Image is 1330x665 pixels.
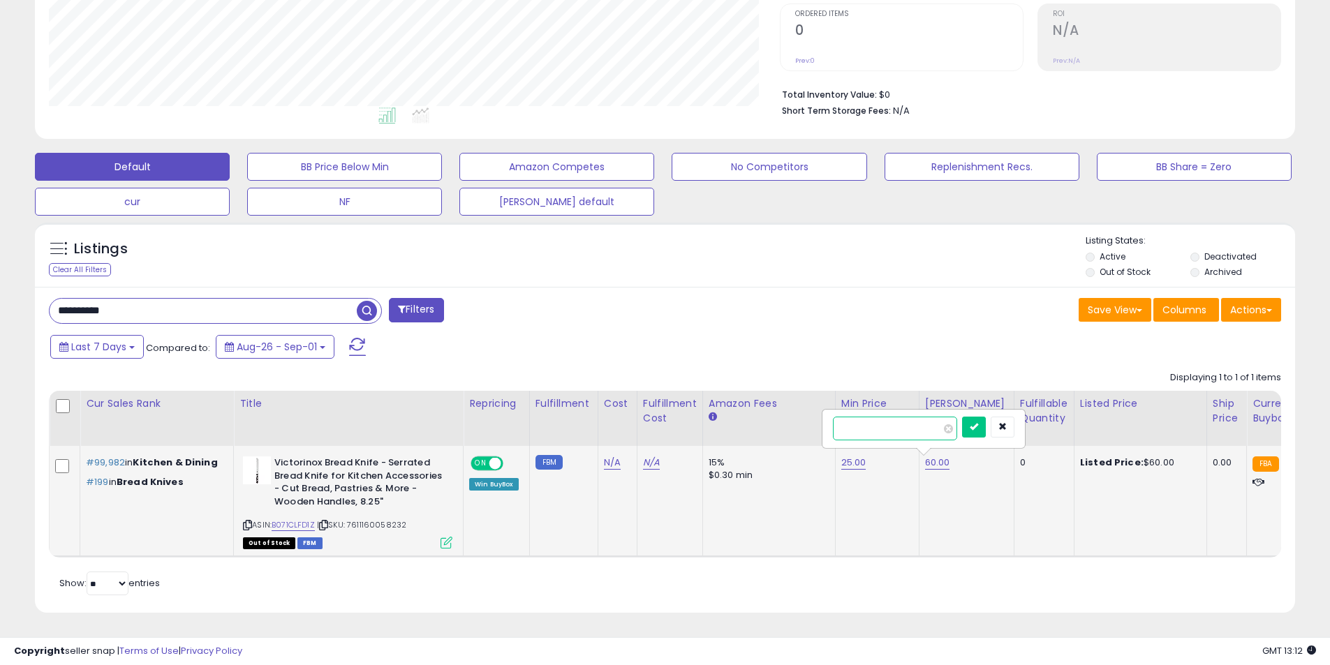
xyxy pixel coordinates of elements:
[885,153,1079,181] button: Replenishment Recs.
[1080,456,1144,469] b: Listed Price:
[1213,396,1241,426] div: Ship Price
[86,396,228,411] div: Cur Sales Rank
[469,478,519,491] div: Win BuyBox
[643,456,660,470] a: N/A
[243,456,271,484] img: 21i4HCvmlYL._SL40_.jpg
[472,458,489,470] span: ON
[1097,153,1292,181] button: BB Share = Zero
[119,644,179,657] a: Terms of Use
[86,456,125,469] span: #99,982
[1170,371,1281,384] div: Displaying 1 to 1 of 1 items
[1079,298,1151,322] button: Save View
[317,519,406,530] span: | SKU: 7611160058232
[1253,396,1324,426] div: Current Buybox Price
[459,188,654,216] button: [PERSON_NAME] default
[237,340,317,354] span: Aug-26 - Sep-01
[841,456,866,470] a: 25.00
[795,10,1023,18] span: Ordered Items
[216,335,334,359] button: Aug-26 - Sep-01
[709,469,825,481] div: $0.30 min
[117,475,184,488] span: Bread Knives
[1053,10,1280,18] span: ROI
[181,644,242,657] a: Privacy Policy
[146,341,210,354] span: Compared to:
[35,153,230,181] button: Default
[14,644,65,657] strong: Copyright
[709,456,825,469] div: 15%
[782,105,891,117] b: Short Term Storage Fees:
[1221,298,1281,322] button: Actions
[86,456,223,469] p: in
[133,456,217,469] span: Kitchen & Dining
[1253,456,1278,472] small: FBA
[1100,266,1151,278] label: Out of Stock
[1100,251,1125,262] label: Active
[247,153,442,181] button: BB Price Below Min
[925,456,950,470] a: 60.00
[35,188,230,216] button: cur
[1053,22,1280,41] h2: N/A
[501,458,524,470] span: OFF
[1086,234,1295,248] p: Listing States:
[893,104,910,117] span: N/A
[1204,266,1242,278] label: Archived
[782,85,1271,102] li: $0
[74,239,128,259] h5: Listings
[1080,456,1196,469] div: $60.00
[782,89,877,100] b: Total Inventory Value:
[59,576,160,590] span: Show: entries
[71,340,126,354] span: Last 7 Days
[1262,644,1316,657] span: 2025-09-9 13:12 GMT
[795,57,815,65] small: Prev: 0
[1153,298,1219,322] button: Columns
[1020,456,1063,469] div: 0
[1162,303,1206,317] span: Columns
[459,153,654,181] button: Amazon Competes
[1080,396,1201,411] div: Listed Price
[86,476,223,488] p: in
[243,537,295,549] span: All listings that are currently out of stock and unavailable for purchase on Amazon
[925,396,1008,411] div: [PERSON_NAME]
[49,263,111,276] div: Clear All Filters
[535,455,563,470] small: FBM
[272,519,315,531] a: B071CLFD1Z
[469,396,524,411] div: Repricing
[1020,396,1068,426] div: Fulfillable Quantity
[1053,57,1080,65] small: Prev: N/A
[604,456,621,470] a: N/A
[389,298,443,322] button: Filters
[643,396,697,426] div: Fulfillment Cost
[297,537,323,549] span: FBM
[841,396,913,411] div: Min Price
[274,456,444,511] b: Victorinox Bread Knife - Serrated Bread Knife for Kitchen Accessories - Cut Bread, Pastries & Mor...
[672,153,866,181] button: No Competitors
[795,22,1023,41] h2: 0
[709,396,829,411] div: Amazon Fees
[50,335,144,359] button: Last 7 Days
[247,188,442,216] button: NF
[239,396,457,411] div: Title
[604,396,631,411] div: Cost
[1204,251,1257,262] label: Deactivated
[709,411,717,424] small: Amazon Fees.
[535,396,592,411] div: Fulfillment
[243,456,452,547] div: ASIN:
[14,645,242,658] div: seller snap | |
[86,475,109,488] span: #199
[1213,456,1236,469] div: 0.00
